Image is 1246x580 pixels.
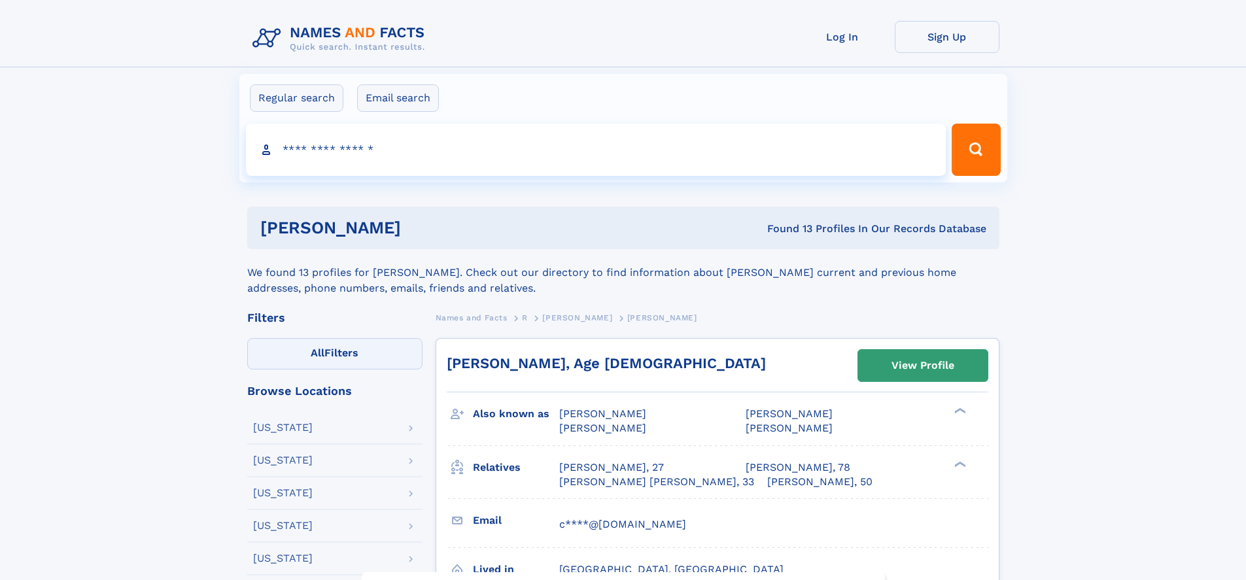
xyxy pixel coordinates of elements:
[247,249,999,296] div: We found 13 profiles for [PERSON_NAME]. Check out our directory to find information about [PERSON...
[473,403,559,425] h3: Also known as
[247,21,436,56] img: Logo Names and Facts
[559,475,754,489] a: [PERSON_NAME] [PERSON_NAME], 33
[246,124,946,176] input: search input
[891,350,954,381] div: View Profile
[250,84,343,112] label: Regular search
[746,422,833,434] span: [PERSON_NAME]
[522,309,528,326] a: R
[253,520,313,531] div: [US_STATE]
[858,350,988,381] a: View Profile
[253,455,313,466] div: [US_STATE]
[746,407,833,420] span: [PERSON_NAME]
[584,222,986,236] div: Found 13 Profiles In Our Records Database
[247,312,423,324] div: Filters
[559,460,664,475] a: [PERSON_NAME], 27
[253,422,313,433] div: [US_STATE]
[247,338,423,369] label: Filters
[746,460,850,475] a: [PERSON_NAME], 78
[559,407,646,420] span: [PERSON_NAME]
[447,355,766,371] a: [PERSON_NAME], Age [DEMOGRAPHIC_DATA]
[559,563,784,575] span: [GEOGRAPHIC_DATA], [GEOGRAPHIC_DATA]
[951,407,967,415] div: ❯
[473,456,559,479] h3: Relatives
[627,313,697,322] span: [PERSON_NAME]
[522,313,528,322] span: R
[951,460,967,468] div: ❯
[542,313,612,322] span: [PERSON_NAME]
[260,220,584,236] h1: [PERSON_NAME]
[311,347,324,359] span: All
[436,309,508,326] a: Names and Facts
[542,309,612,326] a: [PERSON_NAME]
[559,422,646,434] span: [PERSON_NAME]
[247,385,423,397] div: Browse Locations
[790,21,895,53] a: Log In
[767,475,873,489] a: [PERSON_NAME], 50
[253,488,313,498] div: [US_STATE]
[952,124,1000,176] button: Search Button
[357,84,439,112] label: Email search
[895,21,999,53] a: Sign Up
[253,553,313,564] div: [US_STATE]
[473,509,559,532] h3: Email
